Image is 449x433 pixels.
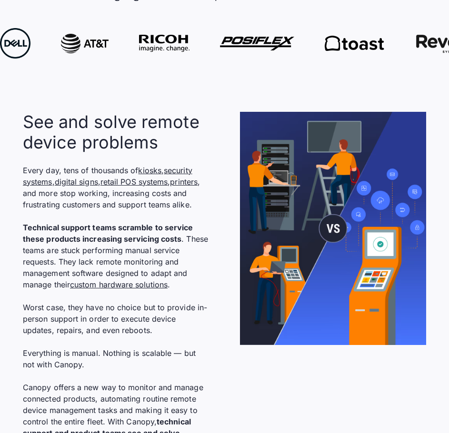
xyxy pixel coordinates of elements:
a: custom hardware solutions [70,280,168,289]
img: Ricoh electronics and products uses Canopy [138,35,188,52]
a: digital signs [55,177,98,187]
img: Canopy works with Posiflex [219,37,293,50]
img: Canopy works with Toast [323,36,383,51]
strong: Technical support teams scramble to service these products increasing servicing costs [23,223,193,244]
img: Canopy works with AT&T [60,34,107,53]
a: printers [170,177,198,187]
a: security systems [23,166,192,187]
a: kiosks [138,166,161,175]
h2: See and solve remote device problems [23,112,210,153]
a: retail POS systems [100,177,168,187]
